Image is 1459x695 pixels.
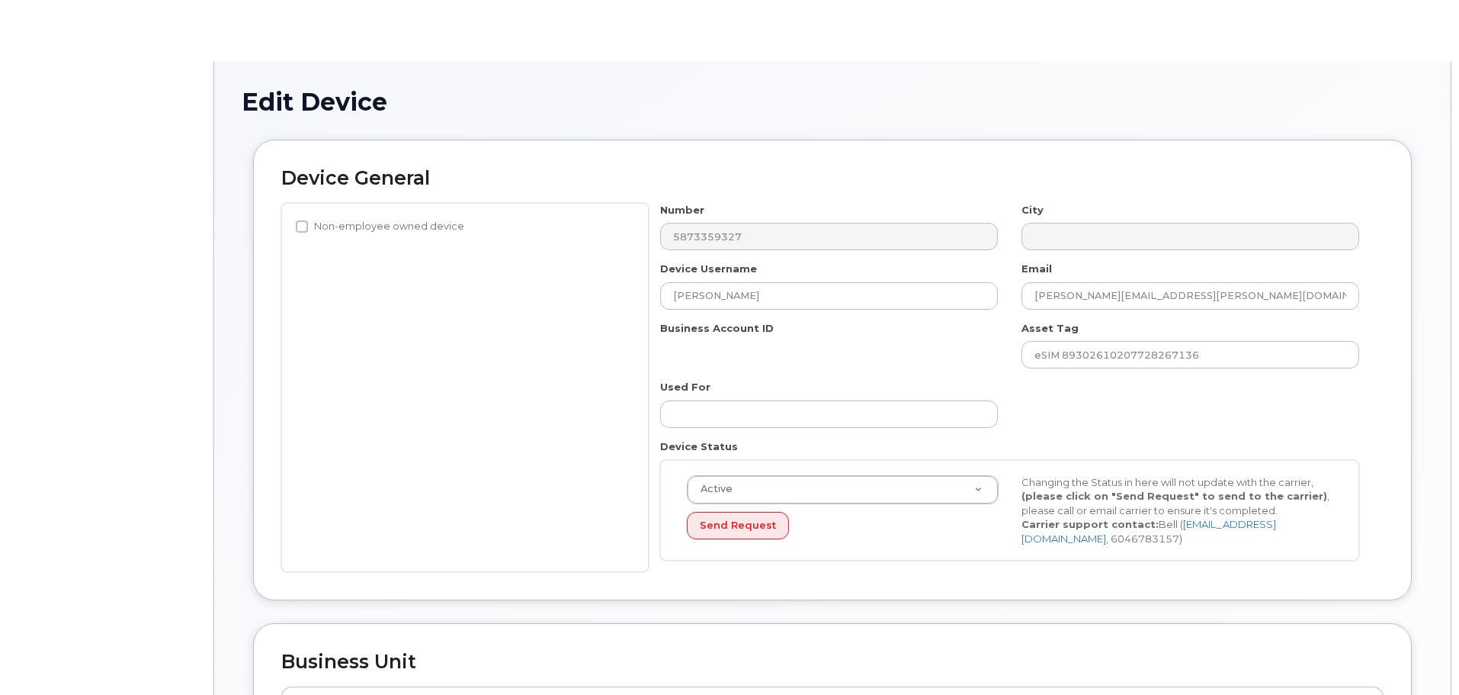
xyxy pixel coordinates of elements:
[296,220,308,233] input: Non-employee owned device
[691,482,733,496] span: Active
[1021,490,1327,502] strong: (please click on "Send Request" to send to the carrier)
[687,512,789,540] button: Send Request
[660,380,710,394] label: Used For
[660,321,774,336] label: Business Account ID
[660,439,738,454] label: Device Status
[1021,518,1159,530] strong: Carrier support contact:
[660,203,704,217] label: Number
[688,476,998,504] a: Active
[1021,321,1079,336] label: Asset Tag
[1021,203,1044,217] label: City
[281,168,1384,189] h2: Device General
[1021,262,1052,276] label: Email
[296,217,464,236] label: Non-employee owned device
[660,262,757,276] label: Device Username
[281,652,1384,673] h2: Business Unit
[1010,475,1345,546] div: Changing the Status in here will not update with the carrier, , please call or email carrier to e...
[242,88,1423,115] h1: Edit Device
[1021,518,1276,545] a: [EMAIL_ADDRESS][DOMAIN_NAME]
